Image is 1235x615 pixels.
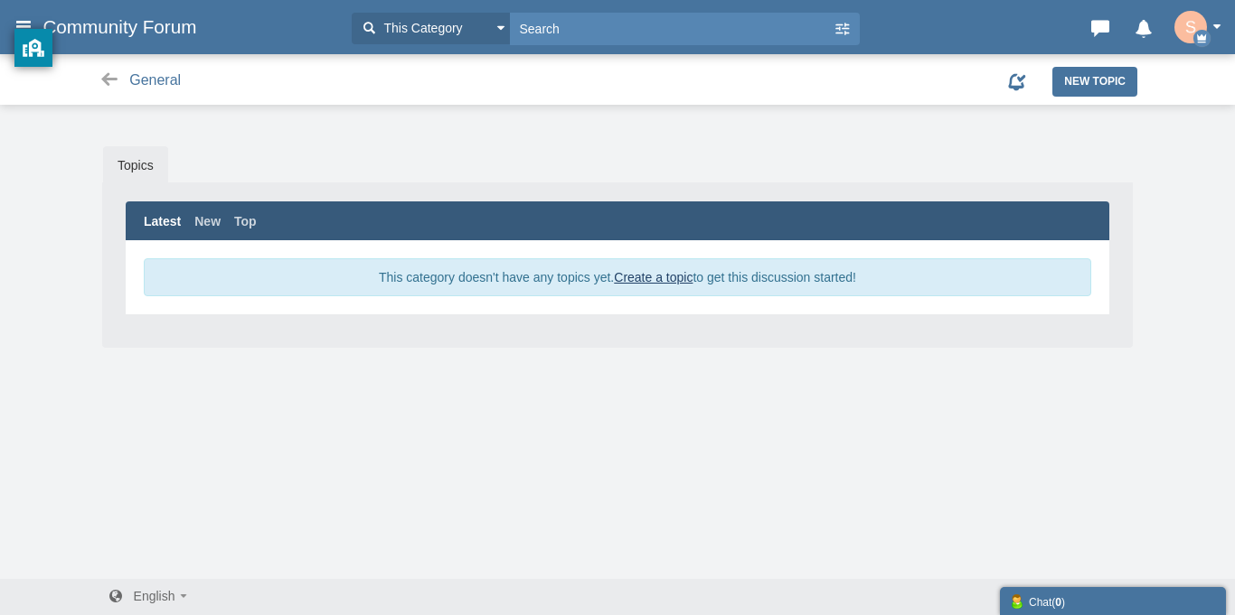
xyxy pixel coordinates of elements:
span: Community Forum [42,16,210,38]
button: This Category [352,13,510,44]
strong: 0 [1055,596,1061,609]
a: Community Forum [42,11,343,43]
span: New Topic [1064,75,1126,88]
span: English [134,589,175,603]
a: Topics [103,146,168,184]
span: General [129,72,181,88]
div: Chat [1009,592,1217,610]
span: This category doesn't have any topics yet. to get this discussion started! [379,270,856,284]
span: ( ) [1051,596,1065,609]
a: New Topic [1052,67,1137,96]
button: privacy banner [14,29,52,67]
input: Search [510,13,833,44]
a: Create a topic [614,270,693,284]
span: This Category [379,19,462,38]
a: New [194,212,221,230]
img: 23di2VhnIR6aWPkI6cXmqEFfu5TIK1cB0wvLN2wS1vrmjxZrC2HZZfmROjtT5bCjfwtatDpsH6ukjugfXQFkB2QUjFjdQN1iu... [1174,11,1207,43]
a: Top [234,212,257,230]
a: Latest [144,212,181,230]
